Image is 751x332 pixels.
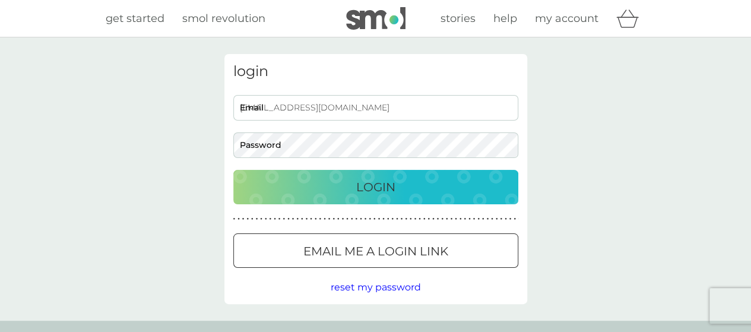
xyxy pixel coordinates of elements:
p: ● [306,216,308,222]
p: ● [260,216,262,222]
p: ● [365,216,367,222]
a: stories [441,10,476,27]
p: ● [265,216,267,222]
p: ● [274,216,276,222]
p: ● [427,216,430,222]
button: reset my password [331,280,421,295]
p: Login [356,178,395,197]
p: ● [378,216,381,222]
p: ● [373,216,376,222]
p: ● [328,216,331,222]
p: ● [387,216,389,222]
p: ● [315,216,317,222]
p: ● [256,216,258,222]
p: ● [464,216,466,222]
a: smol revolution [182,10,265,27]
p: ● [514,216,516,222]
a: help [493,10,517,27]
p: ● [473,216,476,222]
p: ● [251,216,253,222]
p: ● [242,216,245,222]
p: ● [505,216,507,222]
button: Login [233,170,518,204]
p: ● [360,216,362,222]
p: ● [451,216,453,222]
a: my account [535,10,598,27]
p: ● [396,216,398,222]
span: my account [535,12,598,25]
h3: login [233,63,518,80]
p: ● [278,216,281,222]
p: ● [382,216,385,222]
p: ● [324,216,326,222]
p: ● [405,216,407,222]
p: ● [310,216,312,222]
p: ● [491,216,493,222]
p: ● [319,216,321,222]
span: get started [106,12,164,25]
p: Email me a login link [303,242,448,261]
span: smol revolution [182,12,265,25]
p: ● [346,216,348,222]
a: get started [106,10,164,27]
span: help [493,12,517,25]
p: ● [455,216,457,222]
p: ● [468,216,471,222]
p: ● [500,216,502,222]
p: ● [410,216,412,222]
div: basket [616,7,646,30]
p: ● [496,216,498,222]
p: ● [509,216,512,222]
span: stories [441,12,476,25]
button: Email me a login link [233,233,518,268]
img: smol [346,7,405,30]
p: ● [351,216,353,222]
p: ● [423,216,426,222]
p: ● [301,216,303,222]
p: ● [369,216,371,222]
p: ● [287,216,290,222]
p: ● [401,216,403,222]
p: ● [283,216,285,222]
p: ● [296,216,299,222]
p: ● [337,216,340,222]
p: ● [441,216,443,222]
p: ● [419,216,421,222]
p: ● [437,216,439,222]
p: ● [487,216,489,222]
p: ● [332,216,335,222]
p: ● [477,216,480,222]
p: ● [342,216,344,222]
p: ● [482,216,484,222]
p: ● [432,216,435,222]
p: ● [233,216,236,222]
p: ● [446,216,448,222]
p: ● [270,216,272,222]
span: reset my password [331,282,421,293]
p: ● [460,216,462,222]
p: ● [414,216,417,222]
p: ● [391,216,394,222]
p: ● [237,216,240,222]
p: ● [355,216,357,222]
p: ● [246,216,249,222]
p: ● [292,216,294,222]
